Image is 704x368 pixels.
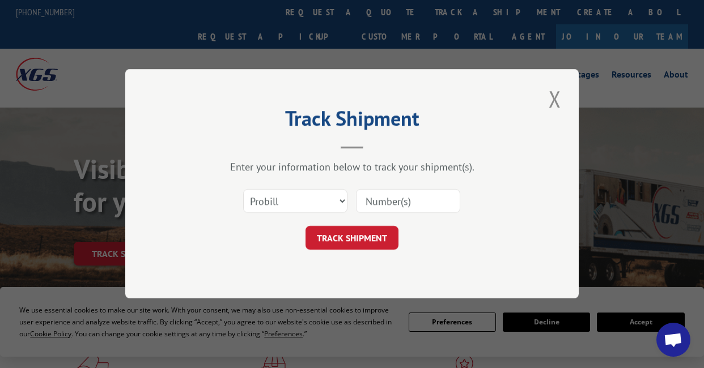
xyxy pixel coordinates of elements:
[356,190,460,213] input: Number(s)
[306,226,398,250] button: TRACK SHIPMENT
[656,323,690,357] a: Open chat
[545,83,565,114] button: Close modal
[182,110,522,132] h2: Track Shipment
[182,161,522,174] div: Enter your information below to track your shipment(s).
